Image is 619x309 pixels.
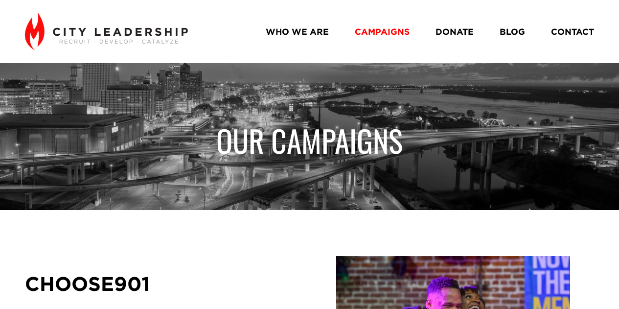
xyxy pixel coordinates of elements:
[500,23,525,40] a: BLOG
[192,122,427,159] h1: OUR CAMPAIGNS
[25,12,188,50] img: City Leadership - Recruit. Develop. Catalyze.
[436,23,474,40] a: DONATE
[25,271,283,297] h2: CHOOSE901
[355,23,410,40] a: CAMPAIGNS
[266,23,329,40] a: WHO WE ARE
[551,23,594,40] a: CONTACT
